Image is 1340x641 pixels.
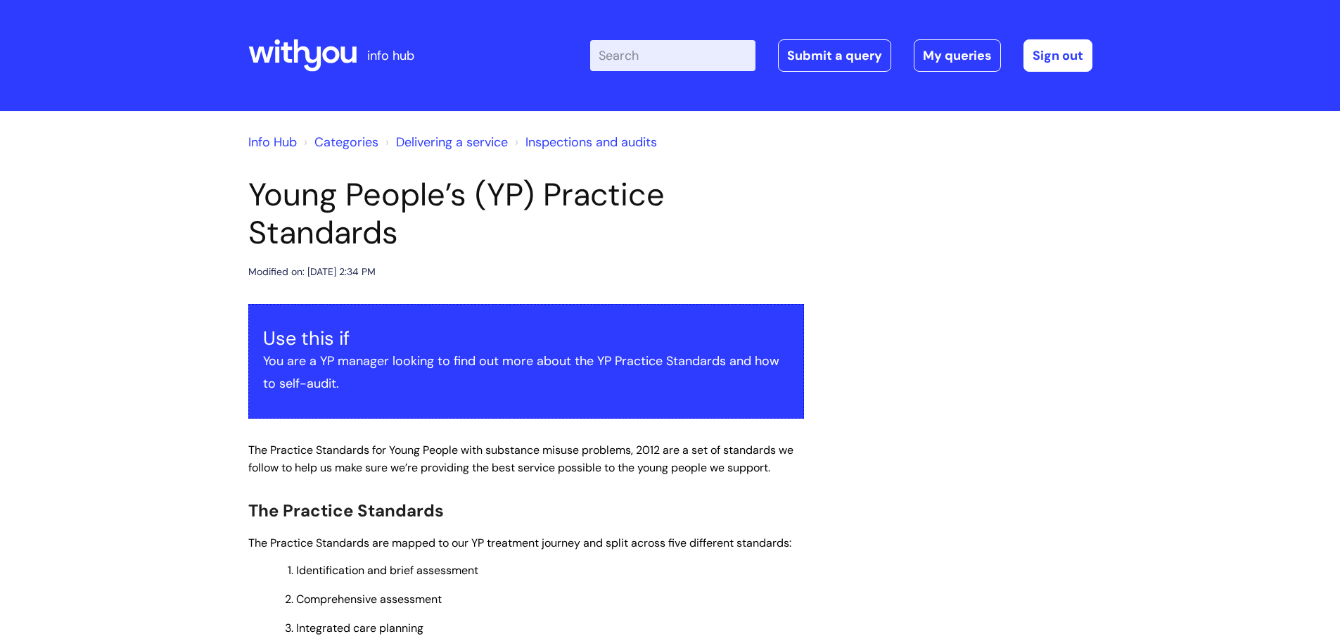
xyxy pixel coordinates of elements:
[1023,39,1092,72] a: Sign out
[314,134,378,151] a: Categories
[396,134,508,151] a: Delivering a service
[914,39,1001,72] a: My queries
[300,131,378,153] li: Solution home
[511,131,657,153] li: Inspections and audits
[367,44,414,67] p: info hub
[382,131,508,153] li: Delivering a service
[263,327,789,350] h3: Use this if
[590,40,755,71] input: Search
[296,592,442,607] span: Comprehensive assessment
[590,39,1092,72] div: | -
[525,134,657,151] a: Inspections and audits
[296,621,423,635] span: Integrated care planning
[296,563,478,578] span: Identification and brief assessment
[248,176,804,252] h1: Young People’s (YP) Practice Standards
[778,39,891,72] a: Submit a query
[248,443,793,475] span: The Practice Standards for Young People with substance misuse problems, 2012 are a set of standar...
[248,500,444,521] span: The Practice Standards
[248,263,376,281] div: Modified on: [DATE] 2:34 PM
[248,535,791,550] span: The Practice Standards are mapped to our YP treatment journey and split across five different sta...
[248,134,297,151] a: Info Hub
[263,350,789,395] p: You are a YP manager looking to find out more about the YP Practice Standards and how to self-audit.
